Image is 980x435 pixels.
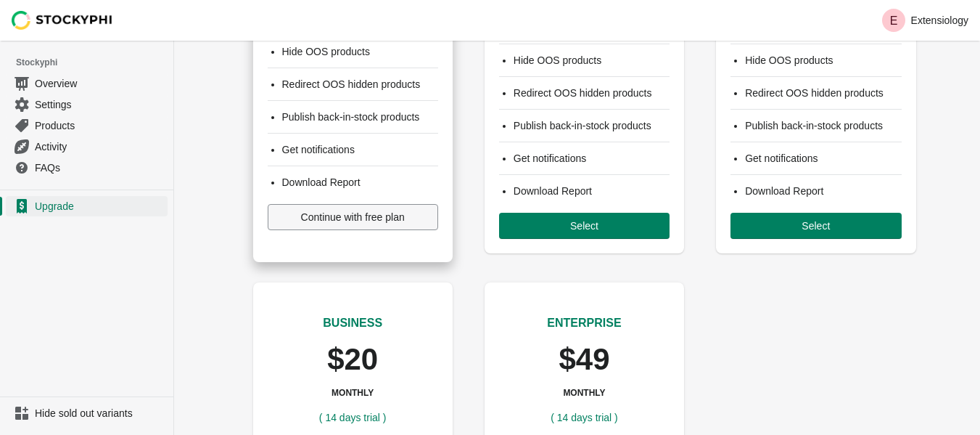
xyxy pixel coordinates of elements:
[6,403,168,423] a: Hide sold out variants
[911,15,968,26] p: Extensiology
[802,220,830,232] span: Select
[35,199,165,214] span: Upgrade
[876,6,974,35] button: Avatar with initials EExtensiology
[327,343,378,375] p: $20
[12,11,113,30] img: Stockyphi
[514,151,670,166] li: Get notifications
[332,387,374,399] h3: MONTHLY
[551,412,618,423] span: ( 14 days trial )
[319,412,387,423] span: ( 14 days trial )
[6,73,168,94] a: Overview
[6,196,168,216] a: Upgrade
[6,136,168,157] a: Activity
[745,184,901,198] li: Download Report
[16,55,173,70] span: Stockyphi
[745,118,901,133] li: Publish back-in-stock products
[6,94,168,115] a: Settings
[514,86,670,100] li: Redirect OOS hidden products
[514,184,670,198] li: Download Report
[6,157,168,178] a: FAQs
[35,97,165,112] span: Settings
[268,204,438,230] button: Continue with free plan
[499,213,670,239] button: Select
[730,213,901,239] button: Select
[282,77,438,92] li: Redirect OOS hidden products
[35,160,165,175] span: FAQs
[282,44,438,59] li: Hide OOS products
[745,151,901,166] li: Get notifications
[745,53,901,68] li: Hide OOS products
[570,220,598,232] span: Select
[301,211,405,223] span: Continue with free plan
[35,139,165,154] span: Activity
[35,118,165,133] span: Products
[514,53,670,68] li: Hide OOS products
[35,76,165,91] span: Overview
[547,317,621,329] span: ENTERPRISE
[282,175,438,190] li: Download Report
[6,115,168,136] a: Products
[514,118,670,133] li: Publish back-in-stock products
[282,142,438,157] li: Get notifications
[559,343,609,375] p: $49
[563,387,605,399] h3: MONTHLY
[282,110,438,124] li: Publish back-in-stock products
[882,9,905,32] span: Avatar with initials E
[323,317,382,329] span: BUSINESS
[35,406,165,420] span: Hide sold out variants
[889,15,897,27] text: E
[745,86,901,100] li: Redirect OOS hidden products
